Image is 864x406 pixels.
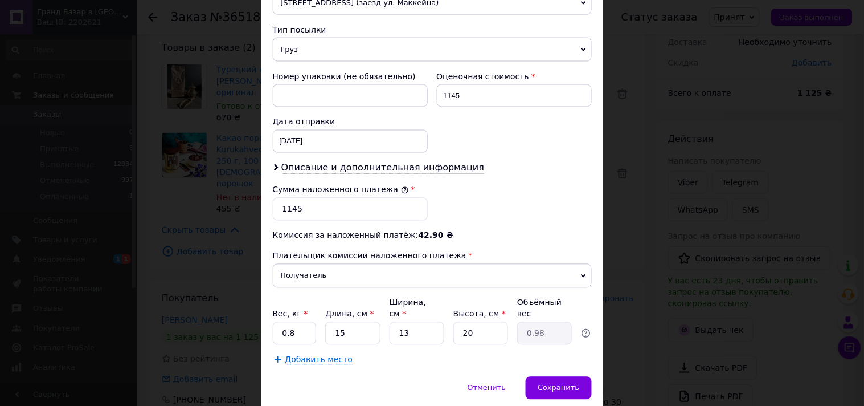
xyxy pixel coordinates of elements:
[273,230,592,241] div: Комиссия за наложенный платёж:
[285,355,353,365] span: Добавить место
[437,71,592,82] div: Оценочная стоимость
[273,185,409,194] label: Сумма наложенного платежа
[273,25,326,34] span: Тип посылки
[538,384,579,392] span: Сохранить
[419,231,453,240] span: 42.90 ₴
[273,71,428,82] div: Номер упаковки (не обязательно)
[390,298,426,319] label: Ширина, см
[453,310,506,319] label: Высота, см
[517,297,572,320] div: Объёмный вес
[325,310,374,319] label: Длина, см
[281,163,485,174] span: Описание и дополнительная информация
[273,251,466,261] span: Плательщик комиссии наложенного платежа
[273,38,592,62] span: Груз
[273,116,428,128] div: Дата отправки
[273,310,308,319] label: Вес, кг
[273,264,592,288] span: Получатель
[468,384,506,392] span: Отменить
